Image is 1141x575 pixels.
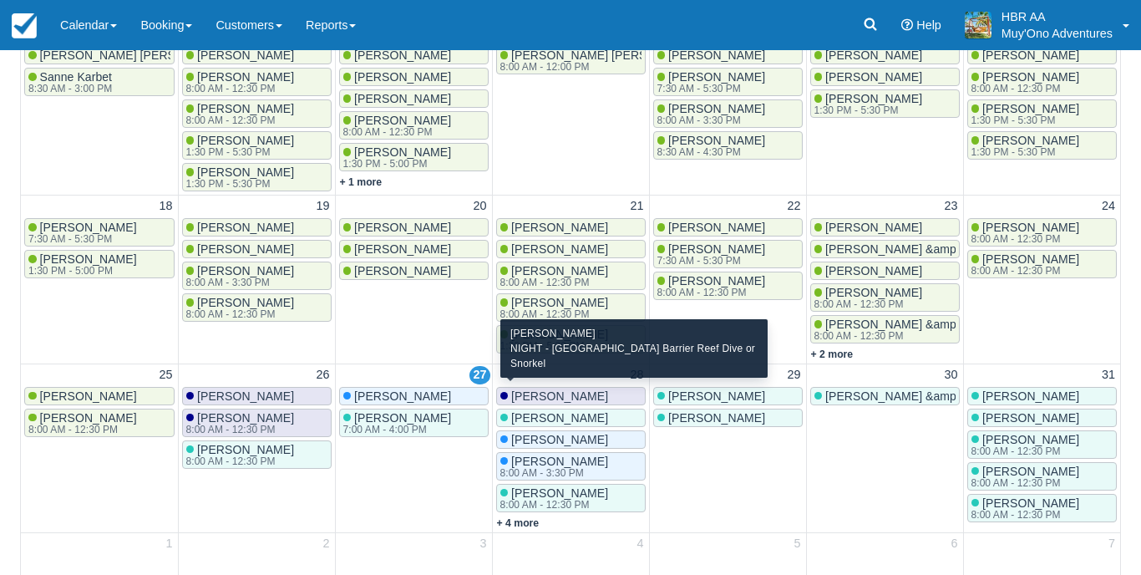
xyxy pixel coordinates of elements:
[814,105,920,115] div: 1:30 PM - 5:30 PM
[965,12,991,38] img: A20
[186,179,292,189] div: 1:30 PM - 5:30 PM
[967,409,1118,427] a: [PERSON_NAME]
[825,264,922,277] span: [PERSON_NAME]
[496,46,646,74] a: [PERSON_NAME] [PERSON_NAME]8:00 AM - 12:00 PM
[182,240,332,258] a: [PERSON_NAME]
[197,221,294,234] span: [PERSON_NAME]
[339,387,489,405] a: [PERSON_NAME]
[40,411,137,425] span: [PERSON_NAME]
[982,411,1079,425] span: [PERSON_NAME]
[657,84,763,94] div: 7:30 AM - 5:30 PM
[500,468,606,478] div: 8:00 AM - 3:30 PM
[982,389,1079,403] span: [PERSON_NAME]
[343,425,449,435] div: 7:00 AM - 4:00 PM
[825,70,922,84] span: [PERSON_NAME]
[653,409,803,427] a: [PERSON_NAME]
[496,262,646,290] a: [PERSON_NAME]8:00 AM - 12:30 PM
[155,197,175,216] a: 18
[340,176,383,188] a: + 1 more
[197,389,294,403] span: [PERSON_NAME]
[182,440,332,469] a: [PERSON_NAME]8:00 AM - 12:30 PM
[982,102,1079,115] span: [PERSON_NAME]
[967,99,1118,128] a: [PERSON_NAME]1:30 PM - 5:30 PM
[982,70,1079,84] span: [PERSON_NAME]
[496,409,646,427] a: [PERSON_NAME]
[354,114,451,127] span: [PERSON_NAME]
[668,274,765,287] span: [PERSON_NAME]
[825,242,1060,256] span: [PERSON_NAME] &amp; [PERSON_NAME]
[24,250,175,278] a: [PERSON_NAME]1:30 PM - 5:00 PM
[28,425,134,435] div: 8:00 AM - 12:30 PM
[967,46,1118,64] a: [PERSON_NAME]
[354,48,451,62] span: [PERSON_NAME]
[197,296,294,309] span: [PERSON_NAME]
[653,218,803,237] a: [PERSON_NAME]
[500,500,606,510] div: 8:00 AM - 12:30 PM
[1002,8,1113,25] p: HBR AA
[182,409,332,437] a: [PERSON_NAME]8:00 AM - 12:30 PM
[28,234,134,244] div: 7:30 AM - 5:30 PM
[1105,535,1118,553] a: 7
[510,326,758,341] div: [PERSON_NAME]
[971,234,1077,244] div: 8:00 AM - 12:30 PM
[354,92,451,105] span: [PERSON_NAME]
[339,46,489,64] a: [PERSON_NAME]
[197,134,294,147] span: [PERSON_NAME]
[339,89,489,108] a: [PERSON_NAME]
[511,455,608,468] span: [PERSON_NAME]
[182,131,332,160] a: [PERSON_NAME]1:30 PM - 5:30 PM
[825,92,922,105] span: [PERSON_NAME]
[982,496,1079,510] span: [PERSON_NAME]
[186,309,292,319] div: 8:00 AM - 12:30 PM
[657,256,763,266] div: 7:30 AM - 5:30 PM
[496,430,646,449] a: [PERSON_NAME]
[971,266,1077,276] div: 8:00 AM - 12:30 PM
[40,70,112,84] span: Sanne Karbet
[24,387,175,405] a: [PERSON_NAME]
[40,48,237,62] span: [PERSON_NAME] [PERSON_NAME]
[186,456,292,466] div: 8:00 AM - 12:30 PM
[814,299,920,309] div: 8:00 AM - 12:30 PM
[496,484,646,512] a: [PERSON_NAME]8:00 AM - 12:30 PM
[971,446,1077,456] div: 8:00 AM - 12:30 PM
[339,240,489,258] a: [PERSON_NAME]
[511,48,708,62] span: [PERSON_NAME] [PERSON_NAME]
[653,46,803,64] a: [PERSON_NAME]
[825,286,922,299] span: [PERSON_NAME]
[197,102,294,115] span: [PERSON_NAME]
[197,242,294,256] span: [PERSON_NAME]
[511,264,608,277] span: [PERSON_NAME]
[810,89,960,118] a: [PERSON_NAME]1:30 PM - 5:30 PM
[496,293,646,322] a: [PERSON_NAME]8:00 AM - 12:30 PM
[339,409,489,437] a: [PERSON_NAME]7:00 AM - 4:00 PM
[810,68,960,86] a: [PERSON_NAME]
[354,411,451,425] span: [PERSON_NAME]
[496,240,646,258] a: [PERSON_NAME]
[155,366,175,384] a: 25
[825,389,1060,403] span: [PERSON_NAME] &amp; [PERSON_NAME]
[626,197,647,216] a: 21
[24,46,175,64] a: [PERSON_NAME] [PERSON_NAME]
[354,145,451,159] span: [PERSON_NAME]
[668,134,765,147] span: [PERSON_NAME]
[182,293,332,322] a: [PERSON_NAME]8:00 AM - 12:30 PM
[469,366,489,384] a: 27
[653,131,803,160] a: [PERSON_NAME]8:30 AM - 4:30 PM
[186,115,292,125] div: 8:00 AM - 12:30 PM
[967,494,1118,522] a: [PERSON_NAME]8:00 AM - 12:30 PM
[197,264,294,277] span: [PERSON_NAME]
[28,266,134,276] div: 1:30 PM - 5:00 PM
[312,197,332,216] a: 19
[354,242,451,256] span: [PERSON_NAME]
[197,411,294,425] span: [PERSON_NAME]
[496,452,646,481] a: [PERSON_NAME]8:00 AM - 3:30 PM
[510,341,758,371] div: NIGHT - [GEOGRAPHIC_DATA] Barrier Reef Dive or Snorkel
[40,252,137,266] span: [PERSON_NAME]
[319,535,332,553] a: 2
[339,218,489,237] a: [PERSON_NAME]
[825,48,922,62] span: [PERSON_NAME]
[496,218,646,237] a: [PERSON_NAME]
[182,218,332,237] a: [PERSON_NAME]
[825,221,922,234] span: [PERSON_NAME]
[40,221,137,234] span: [PERSON_NAME]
